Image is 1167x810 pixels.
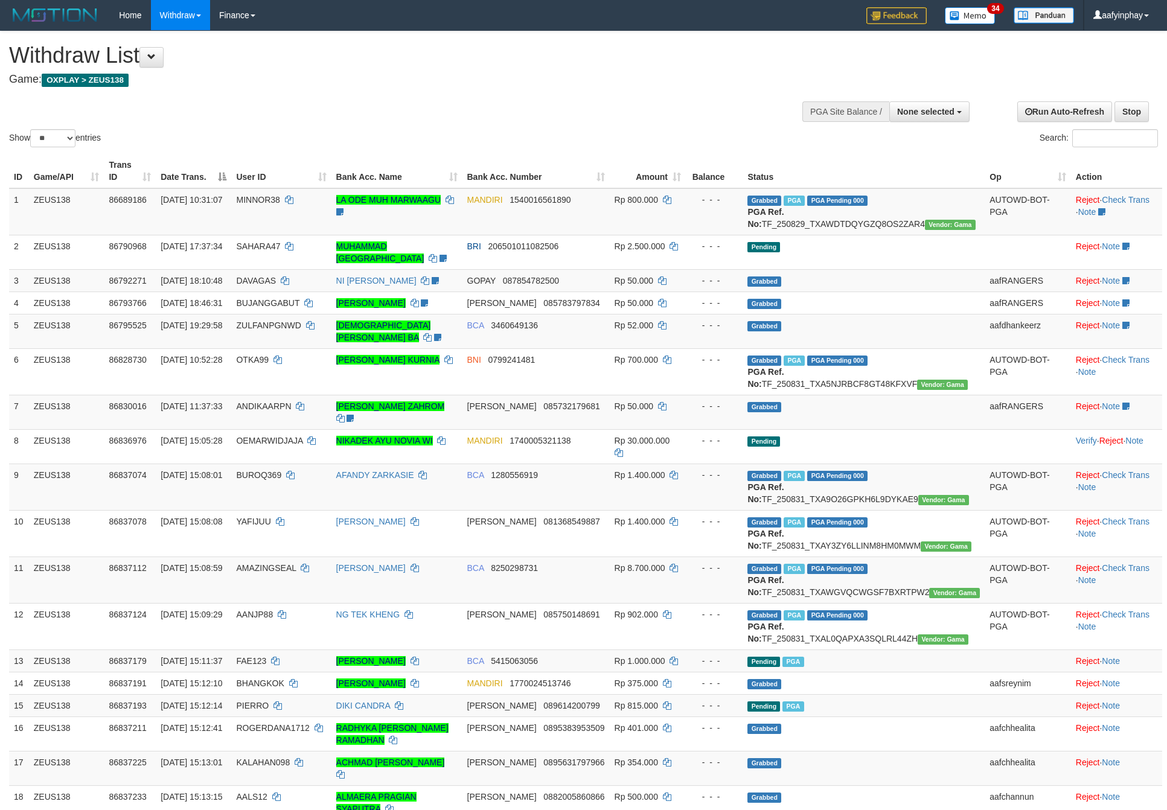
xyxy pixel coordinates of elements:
div: - - - [691,700,738,712]
span: MANDIRI [467,195,503,205]
th: Game/API: activate to sort column ascending [29,154,104,188]
td: aafRANGERS [985,292,1071,314]
td: ZEUS138 [29,348,104,395]
a: Reject [1076,241,1100,251]
a: Reject [1076,563,1100,573]
td: ZEUS138 [29,603,104,649]
a: [PERSON_NAME] [336,517,406,526]
span: 86837191 [109,678,146,688]
a: Reject [1076,355,1100,365]
span: [DATE] 15:08:01 [161,470,222,480]
td: AUTOWD-BOT-PGA [985,464,1071,510]
td: · [1071,672,1162,694]
span: Grabbed [747,276,781,287]
a: Check Trans [1102,470,1149,480]
span: MINNOR38 [236,195,280,205]
span: [PERSON_NAME] [467,517,537,526]
a: Note [1102,792,1120,802]
span: 86837078 [109,517,146,526]
span: 86837193 [109,701,146,710]
a: RADHYKA [PERSON_NAME] RAMADHAN [336,723,449,745]
b: PGA Ref. No: [747,529,784,550]
td: ZEUS138 [29,716,104,751]
a: Note [1102,320,1120,330]
td: 16 [9,716,29,751]
a: Reject [1076,656,1100,666]
span: Pending [747,242,780,252]
a: Verify [1076,436,1097,445]
span: Copy 085732179681 to clipboard [543,401,599,411]
span: [PERSON_NAME] [467,401,537,411]
span: Grabbed [747,402,781,412]
a: Reject [1076,517,1100,526]
td: ZEUS138 [29,314,104,348]
b: PGA Ref. No: [747,207,784,229]
td: · [1071,314,1162,348]
span: Marked by aafRornrotha [784,610,805,620]
td: ZEUS138 [29,672,104,694]
span: Rp 50.000 [615,276,654,285]
span: [PERSON_NAME] [467,610,537,619]
span: Copy 081368549887 to clipboard [543,517,599,526]
span: Copy 085750148691 to clipboard [543,610,599,619]
a: Reject [1076,792,1100,802]
span: Copy 085783797834 to clipboard [543,298,599,308]
a: Reject [1076,701,1100,710]
td: · [1071,395,1162,429]
a: NG TEK KHENG [336,610,400,619]
span: GOPAY [467,276,496,285]
a: Note [1102,656,1120,666]
td: · · [1071,556,1162,603]
div: - - - [691,319,738,331]
td: 5 [9,314,29,348]
div: - - - [691,608,738,620]
span: [DATE] 15:12:14 [161,701,222,710]
span: BUJANGGABUT [236,298,299,308]
a: Reject [1076,298,1100,308]
td: 11 [9,556,29,603]
span: [DATE] 15:08:08 [161,517,222,526]
a: Check Trans [1102,195,1149,205]
span: 86837124 [109,610,146,619]
td: AUTOWD-BOT-PGA [985,603,1071,649]
span: Marked by aafnoeunsreypich [784,471,805,481]
th: Bank Acc. Number: activate to sort column ascending [462,154,610,188]
a: LA ODE MUH MARWAAGU [336,195,441,205]
td: ZEUS138 [29,188,104,235]
a: Note [1078,367,1096,377]
a: Reject [1076,195,1100,205]
td: 1 [9,188,29,235]
a: [PERSON_NAME] [336,656,406,666]
span: 86792271 [109,276,146,285]
span: Grabbed [747,564,781,574]
th: Status [743,154,985,188]
td: aafdhankeerz [985,314,1071,348]
span: PGA Pending [807,196,868,206]
td: ZEUS138 [29,556,104,603]
div: - - - [691,655,738,667]
span: Pending [747,436,780,447]
span: Marked by aafkaynarin [784,196,805,206]
span: Rp 30.000.000 [615,436,670,445]
td: ZEUS138 [29,510,104,556]
td: ZEUS138 [29,395,104,429]
a: Reject [1076,610,1100,619]
span: Copy 087854782500 to clipboard [503,276,559,285]
span: Copy 089614200799 to clipboard [543,701,599,710]
td: AUTOWD-BOT-PGA [985,510,1071,556]
span: Rp 902.000 [615,610,658,619]
span: [DATE] 15:09:29 [161,610,222,619]
td: · [1071,694,1162,716]
span: Rp 50.000 [615,401,654,411]
th: Action [1071,154,1162,188]
input: Search: [1072,129,1158,147]
a: Note [1125,436,1143,445]
td: · · [1071,188,1162,235]
div: - - - [691,677,738,689]
td: ZEUS138 [29,235,104,269]
span: PGA Pending [807,564,868,574]
span: MANDIRI [467,678,503,688]
a: [PERSON_NAME] [336,563,406,573]
span: Copy 206501011082506 to clipboard [488,241,559,251]
span: Copy 1770024513746 to clipboard [510,678,571,688]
